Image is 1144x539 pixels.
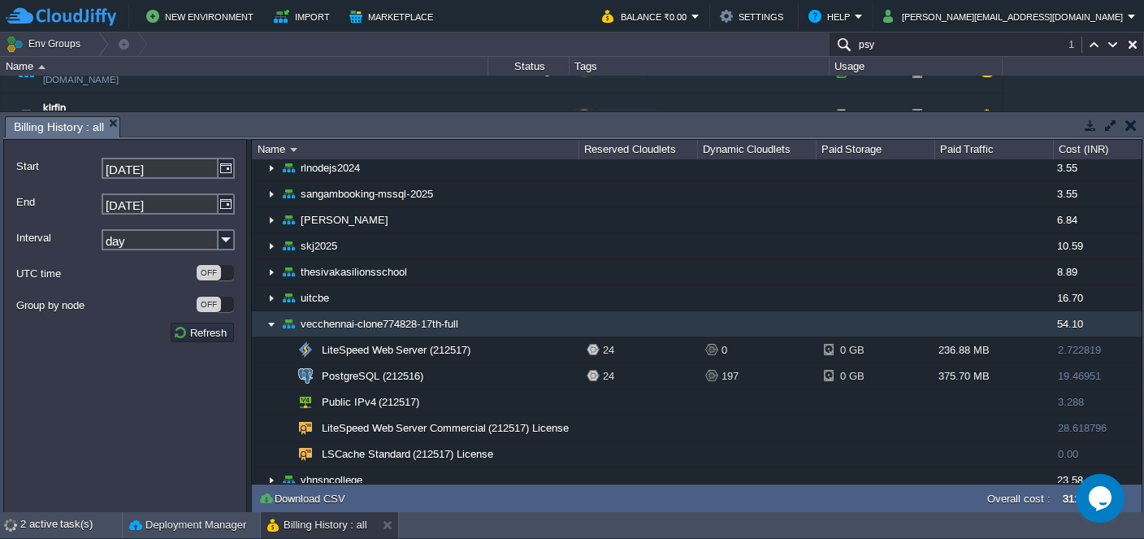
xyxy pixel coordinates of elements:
[1057,162,1077,174] span: 3.55
[265,285,278,311] img: AMDAwAAAACH5BAEAAAAALAAAAAABAAEAAAICRAEAOw==
[705,337,816,363] div: 0
[299,213,391,227] span: [PERSON_NAME]
[299,239,340,253] a: skj2025
[282,207,295,233] img: AMDAwAAAACH5BAEAAAAALAAAAAABAAEAAAICRAEAOw==
[587,363,697,389] div: 24
[14,117,104,137] span: Billing History : all
[488,93,570,137] div: Stopped
[295,415,316,441] img: AMDAwAAAACH5BAEAAAAALAAAAAABAAEAAAICRAEAOw==
[1058,344,1101,356] span: 2.722819
[824,363,877,389] div: 0 GB
[1,93,14,137] img: AMDAwAAAACH5BAEAAAAALAAAAAABAAEAAAICRAEAOw==
[830,57,1002,76] div: Usage
[15,93,37,137] img: AMDAwAAAACH5BAEAAAAALAAAAAABAAEAAAICRAEAOw==
[320,395,422,409] a: Public IPv4 (212517)
[705,363,816,389] div: 197
[824,337,877,363] div: 0 GB
[278,389,291,415] img: AMDAwAAAACH5BAEAAAAALAAAAAABAAEAAAICRAEAOw==
[6,33,86,55] button: Env Groups
[320,421,571,435] a: LiteSpeed Web Server Commercial (212517) License
[612,110,653,120] span: Not in Use
[16,297,195,314] label: Group by node
[1057,214,1077,226] span: 6.84
[282,233,295,259] img: AMDAwAAAACH5BAEAAAAALAAAAAABAAEAAAICRAEAOw==
[253,140,578,159] div: Name
[16,193,100,211] label: End
[587,337,697,363] div: 24
[299,291,331,305] a: uitcbe
[856,93,882,137] div: 0 / 10
[299,317,461,331] a: vecchennai-clone774828-17th-full
[265,181,278,206] img: AMDAwAAAACH5BAEAAAAALAAAAAABAAEAAAICRAEAOw==
[282,259,295,285] img: AMDAwAAAACH5BAEAAAAALAAAAAABAAEAAAICRAEAOw==
[817,140,934,159] div: Paid Storage
[265,207,278,233] img: AMDAwAAAACH5BAEAAAAALAAAAAABAAEAAAICRAEAOw==
[278,441,291,467] img: AMDAwAAAACH5BAEAAAAALAAAAAABAAEAAAICRAEAOw==
[489,57,569,76] div: Status
[265,233,278,259] img: AMDAwAAAACH5BAEAAAAALAAAAAABAAEAAAICRAEAOw==
[299,187,435,201] a: sangambooking-mssql-2025
[1058,396,1084,408] span: 3.288
[299,265,409,279] a: thesivakasilionsschool
[282,181,295,206] img: AMDAwAAAACH5BAEAAAAALAAAAAABAAEAAAICRAEAOw==
[720,7,788,26] button: Settings
[274,7,335,26] button: Import
[1057,266,1077,278] span: 8.89
[1058,448,1078,460] span: 0.00
[278,363,291,389] img: AMDAwAAAACH5BAEAAAAALAAAAAABAAEAAAICRAEAOw==
[934,337,1053,363] div: 236.88 MB
[295,337,316,363] img: AMDAwAAAACH5BAEAAAAALAAAAAABAAEAAAICRAEAOw==
[883,7,1128,26] button: [PERSON_NAME][EMAIL_ADDRESS][DOMAIN_NAME]
[278,415,291,441] img: AMDAwAAAACH5BAEAAAAALAAAAAABAAEAAAICRAEAOw==
[16,265,195,282] label: UTC time
[934,363,1053,389] div: 375.70 MB
[1057,240,1083,252] span: 10.59
[1057,474,1083,486] span: 23.58
[580,140,697,159] div: Reserved Cloudlets
[20,512,122,538] div: 2 active task(s)
[295,441,316,467] img: AMDAwAAAACH5BAEAAAAALAAAAAABAAEAAAICRAEAOw==
[602,7,691,26] button: Balance ₹0.00
[1063,493,1100,505] label: 3110.13
[197,265,221,280] div: OFF
[699,140,816,159] div: Dynamic Cloudlets
[278,337,291,363] img: AMDAwAAAACH5BAEAAAAALAAAAAABAAEAAAICRAEAOw==
[6,7,116,27] img: CloudJiffy
[2,57,487,76] div: Name
[1076,474,1128,523] iframe: chat widget
[295,389,316,415] img: AMDAwAAAACH5BAEAAAAALAAAAAABAAEAAAICRAEAOw==
[1057,318,1083,330] span: 54.10
[1055,140,1142,159] div: Cost (INR)
[129,517,246,533] button: Deployment Manager
[43,100,66,116] a: klrfin
[320,447,496,461] a: LSCache Standard (212517) License
[912,93,965,137] div: 11%
[16,158,100,175] label: Start
[16,229,100,246] label: Interval
[267,517,367,533] button: Billing History : all
[265,155,278,180] img: AMDAwAAAACH5BAEAAAAALAAAAAABAAEAAAICRAEAOw==
[197,297,221,312] div: OFF
[570,57,829,76] div: Tags
[808,7,855,26] button: Help
[299,161,362,175] a: rlnodejs2024
[173,325,232,340] button: Refresh
[936,140,1053,159] div: Paid Traffic
[299,473,365,487] a: vhnsncollege
[320,369,426,383] a: PostgreSQL (212516)
[38,65,45,69] img: AMDAwAAAACH5BAEAAAAALAAAAAABAAEAAAICRAEAOw==
[349,7,438,26] button: Marketplace
[320,343,473,357] a: LiteSpeed Web Server (212517)
[282,311,295,337] img: AMDAwAAAACH5BAEAAAAALAAAAAABAAEAAAICRAEAOw==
